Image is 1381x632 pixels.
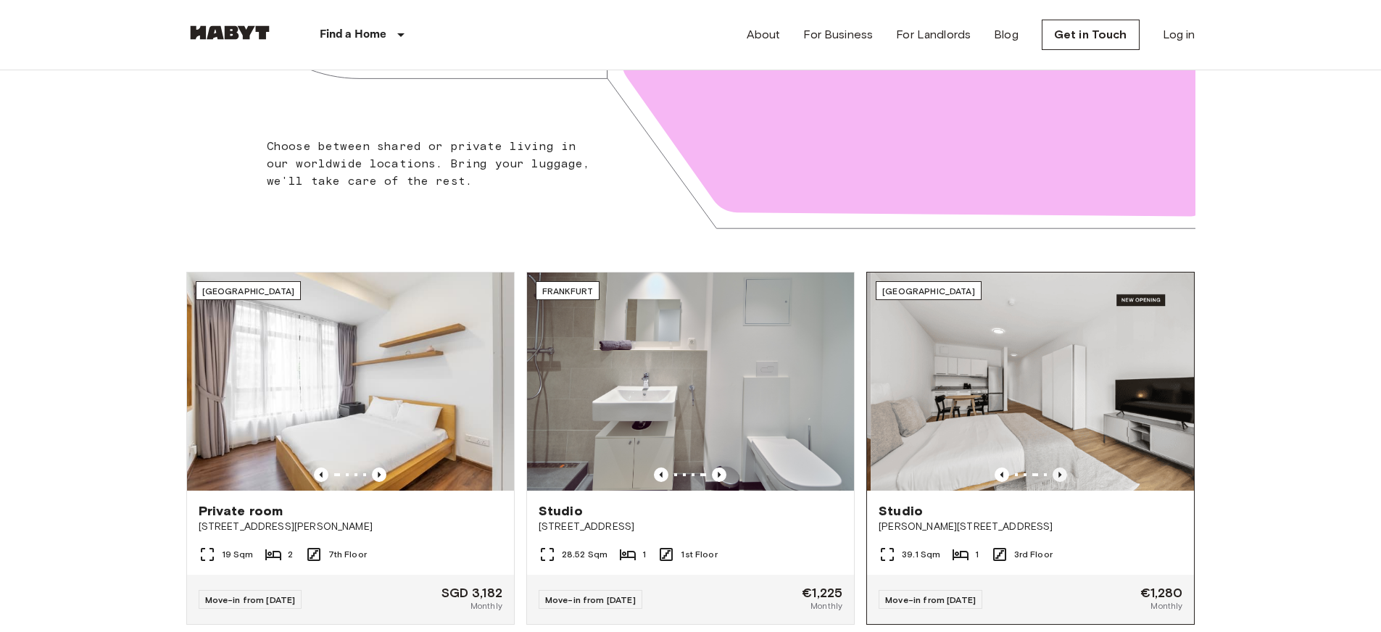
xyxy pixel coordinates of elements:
[654,467,668,482] button: Previous image
[885,594,976,605] span: Move-in from [DATE]
[539,520,842,534] span: [STREET_ADDRESS]
[642,548,646,561] span: 1
[542,286,593,296] span: Frankfurt
[810,599,842,612] span: Monthly
[975,548,979,561] span: 1
[527,273,854,491] img: Marketing picture of unit DE-04-001-012-01H
[1150,599,1182,612] span: Monthly
[288,548,293,561] span: 2
[545,594,636,605] span: Move-in from [DATE]
[1042,20,1140,50] a: Get in Touch
[186,25,273,40] img: Habyt
[871,273,1198,491] img: Marketing picture of unit DE-01-492-301-001
[882,286,975,296] span: [GEOGRAPHIC_DATA]
[186,272,515,625] a: Marketing picture of unit SG-01-003-012-01Previous imagePrevious image[GEOGRAPHIC_DATA]Private ro...
[562,548,607,561] span: 28.52 Sqm
[879,502,923,520] span: Studio
[995,467,1009,482] button: Previous image
[470,599,502,612] span: Monthly
[681,548,717,561] span: 1st Floor
[328,548,367,561] span: 7th Floor
[202,286,295,296] span: [GEOGRAPHIC_DATA]
[267,138,600,190] p: Choose between shared or private living in our worldwide locations. Bring your luggage, we'll tak...
[1053,467,1067,482] button: Previous image
[896,26,971,43] a: For Landlords
[1014,548,1053,561] span: 3rd Floor
[879,520,1182,534] span: [PERSON_NAME][STREET_ADDRESS]
[314,467,328,482] button: Previous image
[866,272,1195,625] a: Previous imagePrevious image[GEOGRAPHIC_DATA]Studio[PERSON_NAME][STREET_ADDRESS]39.1 Sqm13rd Floo...
[803,26,873,43] a: For Business
[222,548,254,561] span: 19 Sqm
[187,273,514,491] img: Marketing picture of unit SG-01-003-012-01
[320,26,387,43] p: Find a Home
[539,502,583,520] span: Studio
[712,467,726,482] button: Previous image
[802,586,842,599] span: €1,225
[1163,26,1195,43] a: Log in
[994,26,1019,43] a: Blog
[526,272,855,625] a: Previous imagePrevious imageFrankfurtStudio[STREET_ADDRESS]28.52 Sqm11st FloorMove-in from [DATE]...
[372,467,386,482] button: Previous image
[1140,586,1183,599] span: €1,280
[441,586,502,599] span: SGD 3,182
[747,26,781,43] a: About
[199,520,502,534] span: [STREET_ADDRESS][PERSON_NAME]
[205,594,296,605] span: Move-in from [DATE]
[902,548,940,561] span: 39.1 Sqm
[199,502,283,520] span: Private room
